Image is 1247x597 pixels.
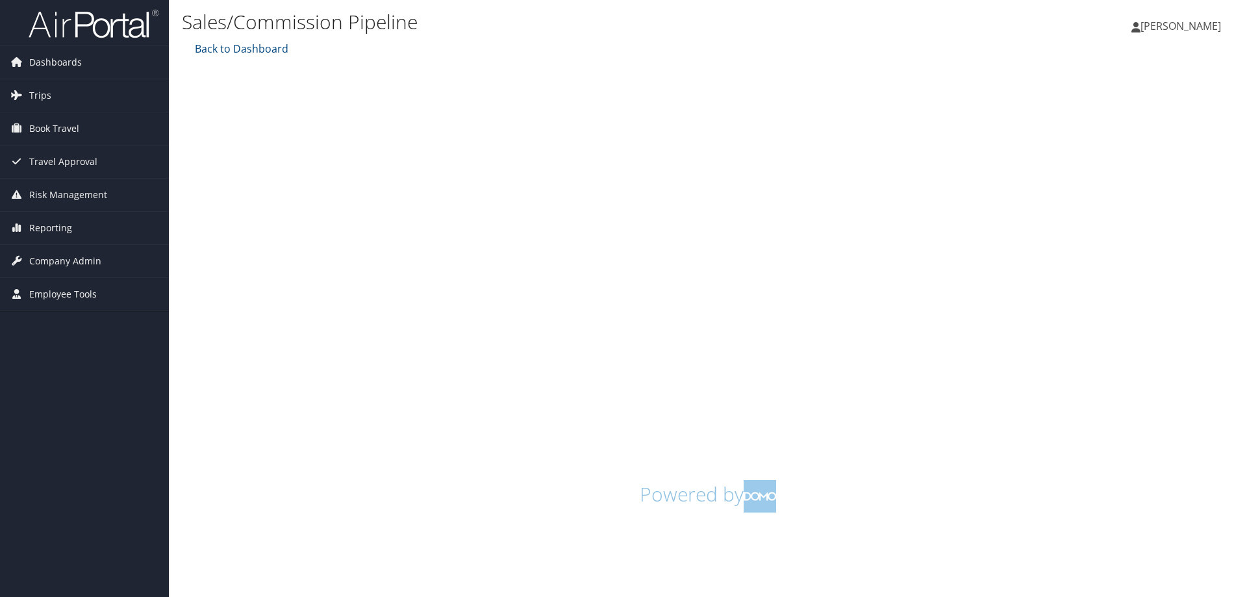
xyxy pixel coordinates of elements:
img: airportal-logo.png [29,8,158,39]
a: [PERSON_NAME] [1131,6,1234,45]
span: [PERSON_NAME] [1140,19,1221,33]
span: Trips [29,79,51,112]
span: Book Travel [29,112,79,145]
img: domo-logo.png [744,480,776,513]
a: Back to Dashboard [192,42,288,56]
h1: Powered by [192,480,1224,513]
h1: Sales/Commission Pipeline [182,8,883,36]
span: Risk Management [29,179,107,211]
span: Reporting [29,212,72,244]
span: Travel Approval [29,146,97,178]
span: Employee Tools [29,278,97,311]
span: Dashboards [29,46,82,79]
span: Company Admin [29,245,101,277]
